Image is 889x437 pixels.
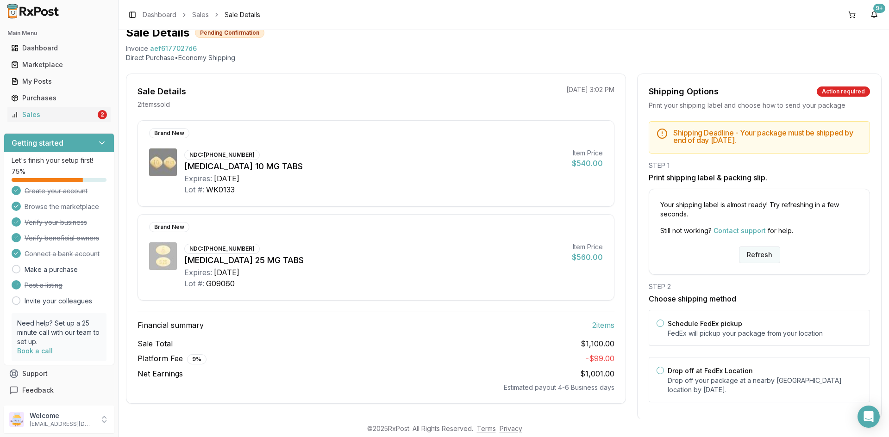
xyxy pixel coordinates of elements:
[149,242,177,270] img: Jardiance 25 MG TABS
[668,329,862,338] p: FedEx will pickup your package from your location
[586,354,614,363] span: - $99.00
[184,267,212,278] div: Expires:
[30,411,94,420] p: Welcome
[817,86,870,97] div: Action required
[98,110,107,119] div: 2
[649,101,870,110] div: Print your shipping label and choose how to send your package
[592,320,614,331] span: 2 item s
[7,40,111,56] a: Dashboard
[138,338,173,349] span: Sale Total
[572,158,603,169] div: $540.00
[4,74,114,89] button: My Posts
[138,383,614,392] div: Estimated payout 4-6 Business days
[25,218,87,227] span: Verify your business
[206,278,235,289] div: G09060
[126,44,148,53] div: Invoice
[25,265,78,274] a: Make a purchase
[192,10,209,19] a: Sales
[206,184,235,195] div: WK0133
[12,156,106,165] p: Let's finish your setup first!
[649,293,870,304] h3: Choose shipping method
[4,365,114,382] button: Support
[184,244,260,254] div: NDC: [PHONE_NUMBER]
[11,43,107,53] div: Dashboard
[25,249,100,259] span: Connect a bank account
[873,4,885,13] div: 9+
[17,347,53,355] a: Book a call
[9,412,24,427] img: User avatar
[25,281,63,290] span: Post a listing
[4,382,114,399] button: Feedback
[668,367,753,375] label: Drop off at FedEx Location
[7,106,111,123] a: Sales2
[214,267,239,278] div: [DATE]
[12,167,25,176] span: 75 %
[566,85,614,94] p: [DATE] 3:02 PM
[138,100,170,109] p: 2 item s sold
[7,90,111,106] a: Purchases
[7,73,111,90] a: My Posts
[11,93,107,103] div: Purchases
[649,85,719,98] div: Shipping Options
[572,252,603,263] div: $560.00
[149,128,189,138] div: Brand New
[149,222,189,232] div: Brand New
[126,25,189,40] h1: Sale Details
[225,10,260,19] span: Sale Details
[25,186,88,196] span: Create your account
[572,148,603,158] div: Item Price
[184,150,260,160] div: NDC: [PHONE_NUMBER]
[4,57,114,72] button: Marketplace
[17,319,101,346] p: Need help? Set up a 25 minute call with our team to set up.
[649,161,870,170] div: STEP 1
[138,85,186,98] div: Sale Details
[138,320,204,331] span: Financial summary
[673,129,862,144] h5: Shipping Deadline - Your package must be shipped by end of day [DATE] .
[572,242,603,252] div: Item Price
[184,184,204,195] div: Lot #:
[858,406,880,428] div: Open Intercom Messenger
[660,226,858,235] p: Still not working? for help.
[7,30,111,37] h2: Main Menu
[668,320,742,327] label: Schedule FedEx pickup
[4,4,63,18] img: RxPost Logo
[25,296,92,306] a: Invite your colleagues
[195,28,264,38] div: Pending Confirmation
[150,44,197,53] span: aef6177027d6
[138,353,207,364] span: Platform Fee
[4,107,114,122] button: Sales2
[739,246,780,263] button: Refresh
[22,386,54,395] span: Feedback
[143,10,260,19] nav: breadcrumb
[581,338,614,349] span: $1,100.00
[187,354,207,364] div: 9 %
[500,425,522,432] a: Privacy
[184,160,564,173] div: [MEDICAL_DATA] 10 MG TABS
[649,282,870,291] div: STEP 2
[649,172,870,183] h3: Print shipping label & packing slip.
[867,7,882,22] button: 9+
[143,10,176,19] a: Dashboard
[184,254,564,267] div: [MEDICAL_DATA] 25 MG TABS
[11,60,107,69] div: Marketplace
[668,376,862,394] p: Drop off your package at a nearby [GEOGRAPHIC_DATA] location by [DATE] .
[25,202,99,211] span: Browse the marketplace
[477,425,496,432] a: Terms
[11,77,107,86] div: My Posts
[4,91,114,105] button: Purchases
[660,200,858,219] p: Your shipping label is almost ready! Try refreshing in a few seconds.
[4,41,114,55] button: Dashboard
[580,369,614,378] span: $1,001.00
[214,173,239,184] div: [DATE]
[12,137,63,148] h3: Getting started
[126,53,882,62] p: Direct Purchase • Economy Shipping
[184,173,212,184] div: Expires:
[138,368,183,379] span: Net Earnings
[11,110,96,119] div: Sales
[30,420,94,428] p: [EMAIL_ADDRESS][DOMAIN_NAME]
[184,278,204,289] div: Lot #:
[7,56,111,73] a: Marketplace
[25,234,99,243] span: Verify beneficial owners
[149,148,177,176] img: Farxiga 10 MG TABS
